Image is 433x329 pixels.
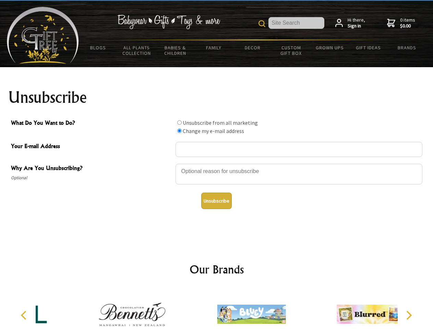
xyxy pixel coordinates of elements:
span: Why Are You Unsubscribing? [11,164,172,174]
strong: Sign in [348,23,365,29]
a: Brands [388,40,426,55]
textarea: Why Are You Unsubscribing? [176,164,422,184]
span: Hi there, [348,17,365,29]
a: Family [195,40,233,55]
a: Hi there,Sign in [335,17,365,29]
a: 0 items$0.00 [387,17,415,29]
input: Your E-mail Address [176,142,422,157]
input: What Do You Want to Do? [177,129,182,133]
span: Your E-mail Address [11,142,172,152]
span: Optional [11,174,172,182]
a: Babies & Children [156,40,195,60]
a: All Plants Collection [118,40,156,60]
a: Custom Gift Box [272,40,311,60]
button: Previous [17,308,32,323]
img: product search [258,20,265,27]
strong: $0.00 [400,23,415,29]
label: Unsubscribe from all marketing [183,119,258,126]
input: Site Search [268,17,324,29]
a: Gift Ideas [349,40,388,55]
button: Next [401,308,416,323]
img: Babyware - Gifts - Toys and more... [7,7,79,64]
h2: Our Brands [14,261,420,278]
a: Decor [233,40,272,55]
button: Unsubscribe [201,193,232,209]
img: Babywear - Gifts - Toys & more [117,15,220,29]
span: 0 items [400,17,415,29]
span: What Do You Want to Do? [11,119,172,129]
input: What Do You Want to Do? [177,120,182,125]
a: Grown Ups [310,40,349,55]
a: BLOGS [79,40,118,55]
h1: Unsubscribe [8,89,425,106]
label: Change my e-mail address [183,127,244,134]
